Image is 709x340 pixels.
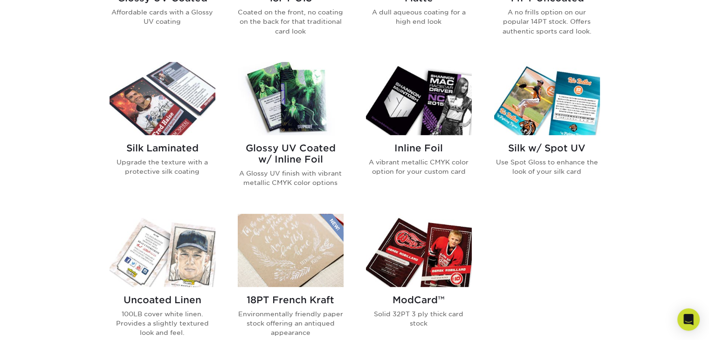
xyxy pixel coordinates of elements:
p: 100LB cover white linen. Provides a slightly textured look and feel. [110,309,215,338]
p: Upgrade the texture with a protective silk coating [110,157,215,177]
p: Solid 32PT 3 ply thick card stock [366,309,472,328]
a: Silk w/ Spot UV Trading Cards Silk w/ Spot UV Use Spot Gloss to enhance the look of your silk card [494,62,600,203]
img: 18PT French Kraft Trading Cards [238,214,344,287]
h2: Uncoated Linen [110,294,215,306]
p: A Glossy UV finish with vibrant metallic CMYK color options [238,169,344,188]
p: Coated on the front, no coating on the back for that traditional card look [238,7,344,36]
img: Silk Laminated Trading Cards [110,62,215,135]
h2: Silk Laminated [110,143,215,154]
p: Environmentally friendly paper stock offering an antiqued appearance [238,309,344,338]
a: Inline Foil Trading Cards Inline Foil A vibrant metallic CMYK color option for your custom card [366,62,472,203]
p: A dull aqueous coating for a high end look [366,7,472,27]
h2: 18PT French Kraft [238,294,344,306]
img: New Product [320,214,344,242]
img: Inline Foil Trading Cards [366,62,472,135]
img: Glossy UV Coated w/ Inline Foil Trading Cards [238,62,344,135]
img: Uncoated Linen Trading Cards [110,214,215,287]
img: ModCard™ Trading Cards [366,214,472,287]
h2: Silk w/ Spot UV [494,143,600,154]
p: A no frills option on our popular 14PT stock. Offers authentic sports card look. [494,7,600,36]
h2: Glossy UV Coated w/ Inline Foil [238,143,344,165]
img: Silk w/ Spot UV Trading Cards [494,62,600,135]
a: Silk Laminated Trading Cards Silk Laminated Upgrade the texture with a protective silk coating [110,62,215,203]
div: Open Intercom Messenger [677,308,700,331]
h2: Inline Foil [366,143,472,154]
p: Affordable cards with a Glossy UV coating [110,7,215,27]
h2: ModCard™ [366,294,472,306]
p: Use Spot Gloss to enhance the look of your silk card [494,157,600,177]
a: Glossy UV Coated w/ Inline Foil Trading Cards Glossy UV Coated w/ Inline Foil A Glossy UV finish ... [238,62,344,203]
p: A vibrant metallic CMYK color option for your custom card [366,157,472,177]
